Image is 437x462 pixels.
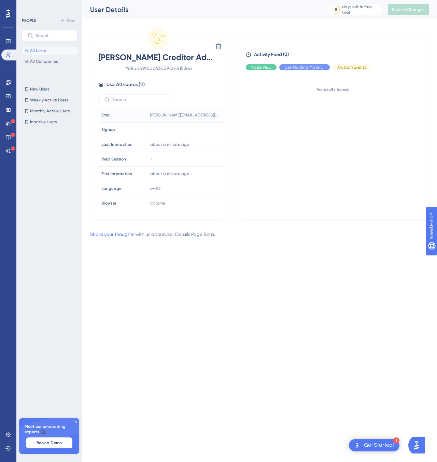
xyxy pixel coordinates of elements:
[36,33,71,38] input: Search
[101,112,112,118] span: Email
[30,108,70,114] span: Monthly Active Users
[22,107,77,115] button: Monthly Active Users
[408,435,429,456] iframe: UserGuiding AI Assistant Launcher
[150,112,218,118] span: [PERSON_NAME][EMAIL_ADDRESS][PERSON_NAME][DOMAIN_NAME]
[101,156,126,162] span: Web Session
[90,232,134,237] a: Share your thoughts
[150,200,165,206] span: Chrome
[285,65,324,70] span: UserGuiding Material
[393,437,399,444] div: 1
[22,118,77,126] button: Inactive Users
[25,424,74,435] span: Meet our onboarding experts 🎧
[16,2,43,10] span: Need Help?
[353,441,361,449] img: launcher-image-alternative-text
[342,4,380,15] div: days left in free trial
[22,46,77,55] button: All Users
[30,119,57,125] span: Inactive Users
[30,97,68,103] span: Weekly Active Users
[392,7,425,12] span: Publish Changes
[254,51,289,59] span: Activity Feed (0)
[37,440,62,446] span: Book a Demo
[26,437,72,448] button: Book a Demo
[22,57,77,66] button: All Companies
[22,85,77,93] button: New Users
[90,230,215,238] div: with us about User Details Page Beta .
[98,52,218,63] span: [PERSON_NAME] Creditor Admin
[150,127,152,132] span: -
[58,16,77,25] button: New
[101,186,122,191] span: Language
[112,97,168,102] input: Search
[30,48,46,53] span: All Users
[364,442,394,449] div: Get Started!
[335,7,337,12] div: 8
[30,59,58,64] span: All Companies
[388,4,429,15] button: Publish Changes
[338,65,366,70] span: Custom Events
[101,171,132,177] span: First Interaction
[98,64,218,72] span: # 68aea9f6ae63a09cfe5152ea
[150,186,160,191] span: sv-SE
[90,5,311,14] div: User Details
[150,156,152,162] span: 1
[251,65,271,70] span: Page View
[22,96,77,104] button: Weekly Active Users
[349,439,399,451] div: Open Get Started! checklist, remaining modules: 1
[150,142,189,147] time: about a minute ago
[150,171,189,176] time: about a minute ago
[107,81,145,89] span: User Attributes ( 11 )
[22,18,36,23] div: PEOPLE
[67,18,75,23] span: New
[101,142,132,147] span: Last Interaction
[101,127,115,132] span: Signup
[101,200,116,206] span: Browser
[246,87,419,92] div: No results found.
[30,86,49,92] span: New Users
